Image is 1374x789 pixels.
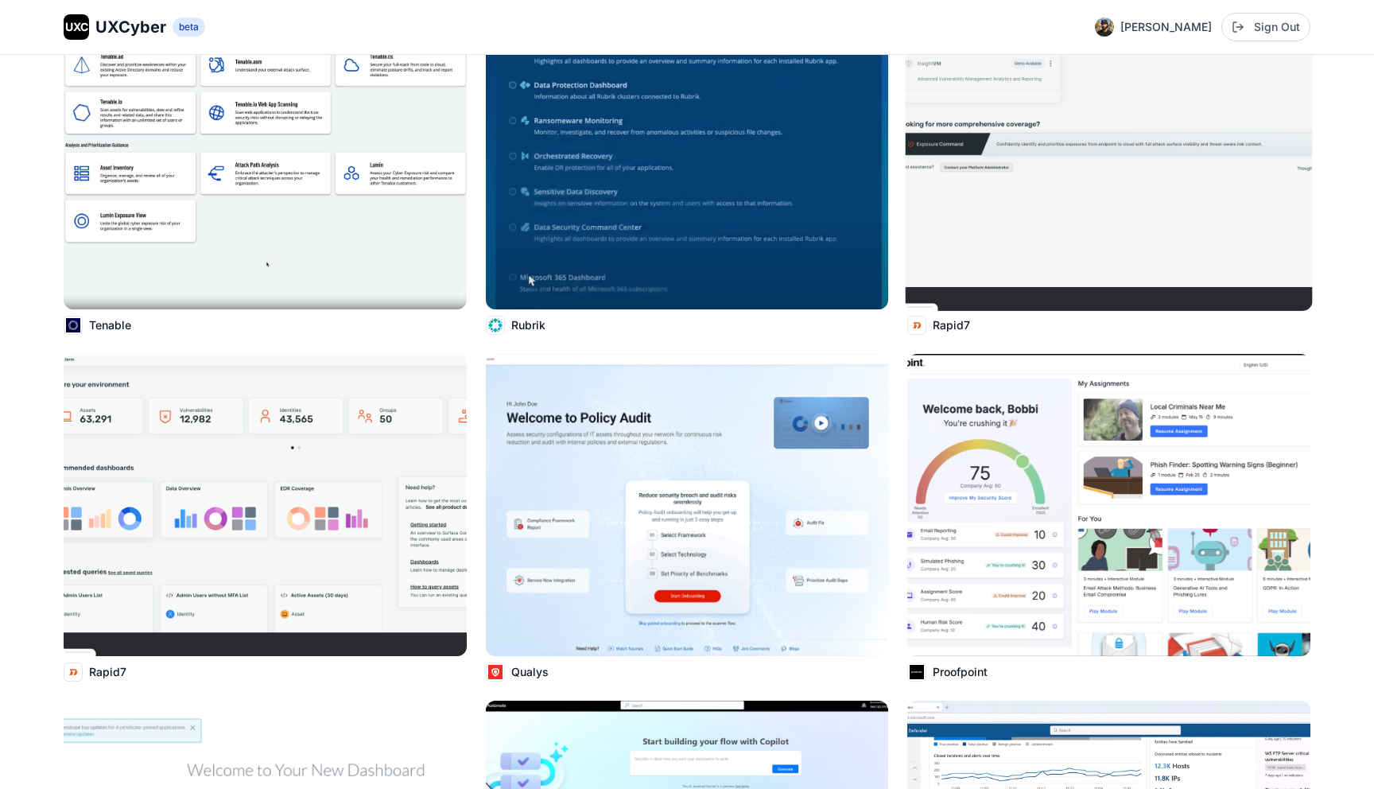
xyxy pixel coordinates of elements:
[908,663,926,681] img: Proofpoint logo
[89,664,126,680] p: Rapid7
[1221,13,1310,41] button: Sign Out
[487,317,504,334] img: Rubrik logo
[64,663,82,681] img: Rapid7 logo
[511,664,549,680] p: Qualys
[511,317,545,333] p: Rubrik
[64,7,467,309] img: Image from Tenable
[1120,19,1212,35] span: [PERSON_NAME]
[64,354,467,656] img: Image from Rapid7
[65,19,88,35] span: UXC
[64,14,205,40] a: UXCUXCyberbeta
[933,664,988,680] p: Proofpoint
[173,17,205,37] span: beta
[1095,17,1114,37] img: Profile
[95,16,166,38] span: UXCyber
[486,7,889,309] img: Image from Rubrik
[908,317,926,334] img: Rapid7 logo
[89,317,131,333] p: Tenable
[487,663,504,681] img: Qualys logo
[907,354,1310,656] img: Image from Proofpoint
[64,317,82,334] img: Tenable logo
[933,317,970,333] p: Rapid7
[486,354,889,656] img: Image from Qualys
[906,6,1313,311] img: Image from Rapid7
